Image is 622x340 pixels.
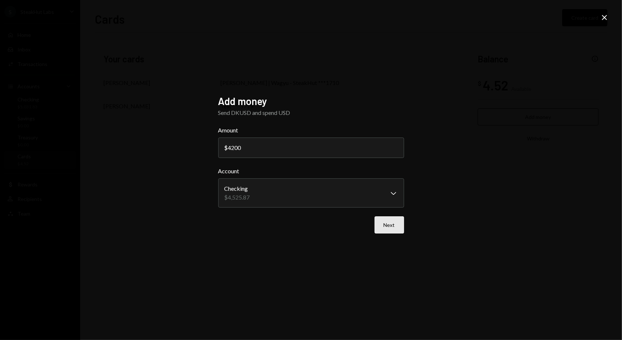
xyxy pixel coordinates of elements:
[224,144,228,151] div: $
[218,108,404,117] div: Send DKUSD and spend USD
[218,126,404,135] label: Amount
[218,94,404,108] h2: Add money
[375,216,404,233] button: Next
[218,178,404,208] button: Account
[218,138,404,158] input: 0.00
[218,167,404,175] label: Account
